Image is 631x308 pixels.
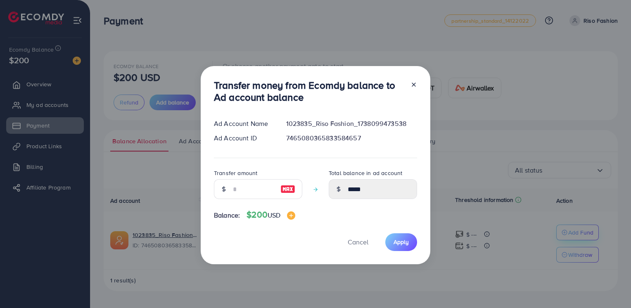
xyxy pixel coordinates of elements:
span: USD [268,211,280,220]
div: Ad Account ID [207,133,280,143]
div: 1023835_Riso Fashion_1738099473538 [280,119,424,128]
h4: $200 [247,210,295,220]
span: Cancel [348,237,368,246]
img: image [287,211,295,220]
button: Cancel [337,233,379,251]
img: image [280,184,295,194]
h3: Transfer money from Ecomdy balance to Ad account balance [214,79,404,103]
label: Total balance in ad account [329,169,402,177]
div: 7465080365833584657 [280,133,424,143]
div: Ad Account Name [207,119,280,128]
span: Apply [394,238,409,246]
button: Apply [385,233,417,251]
span: Balance: [214,211,240,220]
label: Transfer amount [214,169,257,177]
